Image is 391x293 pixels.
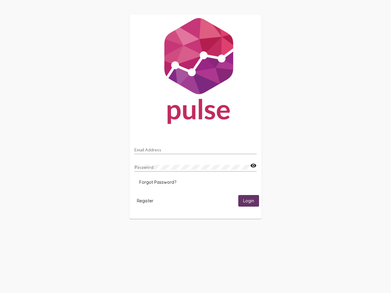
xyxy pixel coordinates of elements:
[243,198,254,204] span: Login
[132,195,158,206] button: Register
[130,15,261,130] img: Pulse For Good Logo
[137,198,153,204] span: Register
[139,179,176,185] span: Forgot Password?
[250,162,257,169] mat-icon: visibility
[238,195,259,206] button: Login
[134,177,181,188] button: Forgot Password?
